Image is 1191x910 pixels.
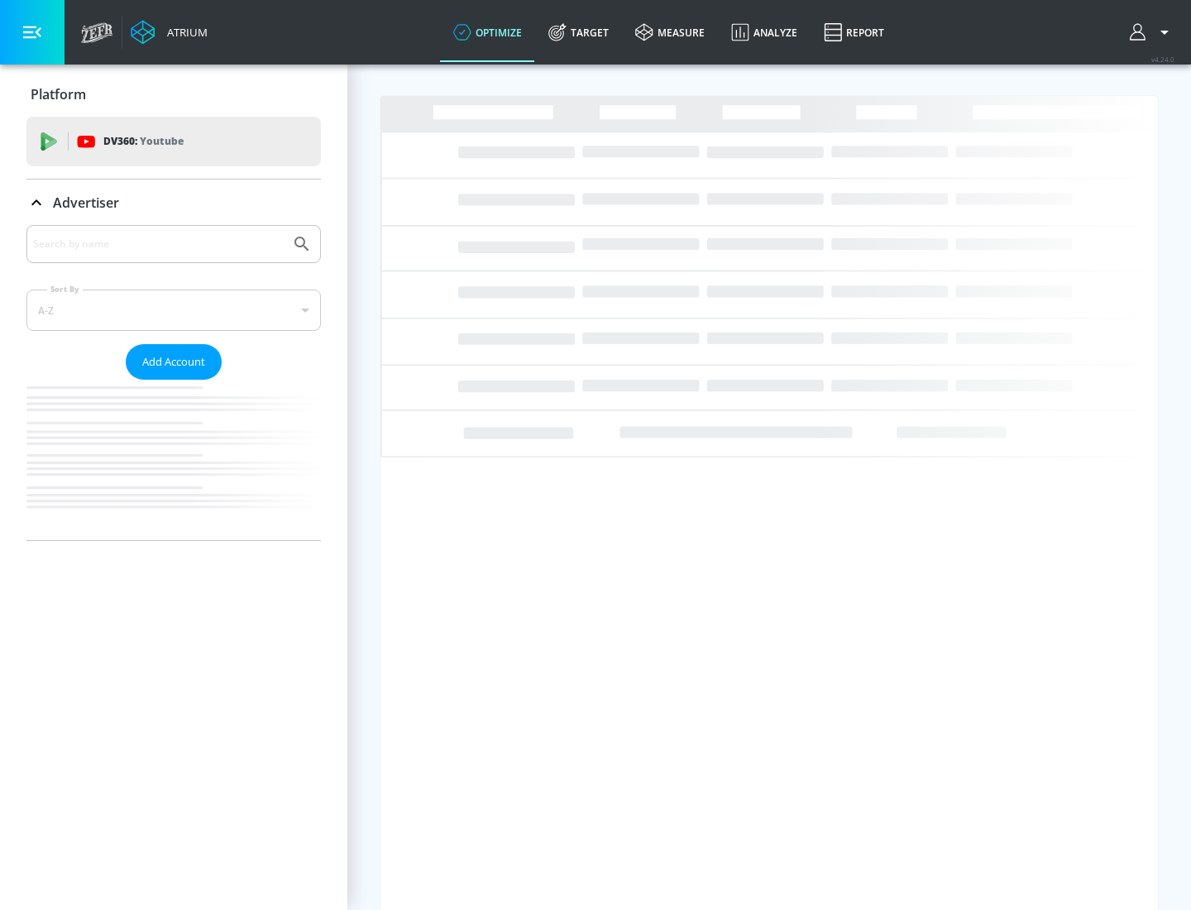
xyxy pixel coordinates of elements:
[1151,55,1174,64] span: v 4.24.0
[142,352,205,371] span: Add Account
[535,2,622,62] a: Target
[53,194,119,212] p: Advertiser
[26,117,321,166] div: DV360: Youtube
[26,380,321,540] nav: list of Advertiser
[33,233,284,255] input: Search by name
[26,225,321,540] div: Advertiser
[140,132,184,150] p: Youtube
[26,290,321,331] div: A-Z
[126,344,222,380] button: Add Account
[26,180,321,226] div: Advertiser
[160,25,208,40] div: Atrium
[718,2,811,62] a: Analyze
[26,71,321,117] div: Platform
[811,2,897,62] a: Report
[440,2,535,62] a: optimize
[47,284,83,295] label: Sort By
[103,132,184,151] p: DV360:
[622,2,718,62] a: measure
[31,85,86,103] p: Platform
[131,20,208,45] a: Atrium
